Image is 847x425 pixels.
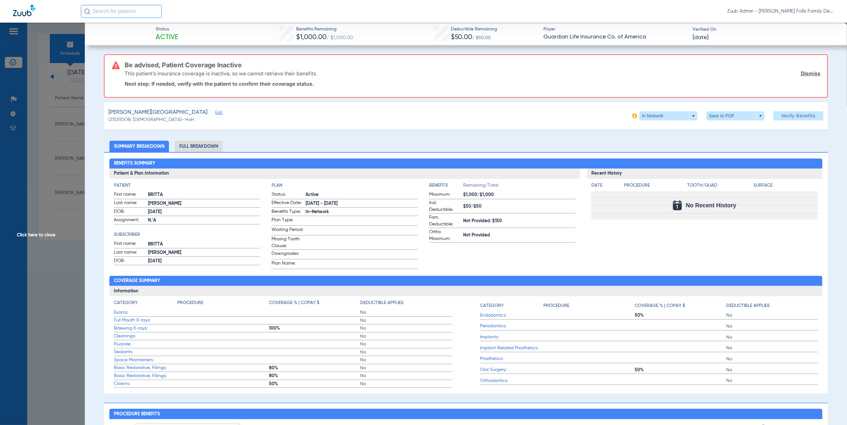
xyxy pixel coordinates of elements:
button: In Network [640,111,697,120]
h4: Deductible Applies [726,302,770,309]
span: Basic Restorative, Fillings: [114,365,177,371]
h3: Information [109,286,822,296]
span: BRITTA [148,241,260,248]
span: No [726,377,818,384]
span: [PERSON_NAME] [148,200,260,207]
span: Zuub Admin - [PERSON_NAME] Falls Family Dentistry [727,8,834,15]
span: Assignment: [114,217,146,224]
li: Summary Breakdown [109,141,169,152]
span: Active [306,191,418,198]
span: Missing Tooth Clause: [272,236,303,249]
app-breakdown-title: Coverage % | Copay $ [269,300,361,309]
span: No [726,345,818,351]
span: In-Network [306,209,418,215]
app-breakdown-title: Benefits [429,182,463,191]
span: No [726,367,818,373]
span: 100% [269,325,361,332]
span: Basic Restorative, Fillings: [114,373,177,379]
span: [PERSON_NAME] [148,249,260,256]
span: No [360,357,452,363]
span: No [726,312,818,319]
span: Endodontics: [480,312,543,319]
span: (23121) DOB: [DEMOGRAPHIC_DATA] - HoH [108,116,194,123]
app-breakdown-title: Procedure [624,182,685,191]
app-breakdown-title: Surface [754,182,818,191]
span: Edit [215,110,221,116]
input: Search for patients [81,5,162,18]
span: DOB: [114,208,146,216]
span: Last name: [114,249,146,257]
h3: Patient & Plan Information [109,169,580,179]
app-breakdown-title: Coverage % | Copay $ [635,300,726,311]
app-breakdown-title: Tooth/Quad [687,182,751,191]
span: Periodontics: [480,323,543,330]
span: Oral Surgery: [480,366,543,373]
span: N/A [148,217,260,224]
span: Effective Date: [272,200,303,207]
span: Plan Name: [272,260,303,269]
span: No [726,334,818,341]
span: No [360,373,452,379]
span: First name: [114,191,146,199]
h4: Category [114,300,138,306]
span: Implants: [480,334,543,341]
app-breakdown-title: Deductible Applies [726,300,818,311]
span: No [360,333,452,340]
app-breakdown-title: Procedure [543,300,635,311]
a: Dismiss [801,70,820,77]
span: No [360,381,452,387]
p: Next step: If needed, verify with the patient to confirm their coverage status. [125,81,821,87]
app-breakdown-title: Category [480,300,543,311]
h4: Coverage % | Copay $ [635,302,685,309]
h4: Subscriber [114,231,260,238]
span: Active [156,33,178,42]
h4: Plan [272,182,418,189]
span: $1,000.00 [296,34,327,41]
span: 50% [635,367,726,373]
span: [DATE] [148,258,260,265]
span: Waiting Period: [272,226,303,235]
span: No [360,341,452,347]
h3: Be advised, Patient Coverage Inactive [125,62,821,68]
p: This patient’s insurance coverage is inactive, so we cannot retrieve their benefits. [125,70,318,77]
h4: Tooth/Quad [687,182,751,189]
span: $1,000/$1,000 [463,191,575,198]
span: No [360,309,452,316]
span: No [360,365,452,371]
span: Verified On [693,26,836,33]
h4: Procedure [177,300,203,306]
img: error-icon [112,61,120,69]
span: Verify Benefits [781,113,816,118]
h4: Date [591,182,619,189]
span: First name: [114,240,146,248]
span: Fluoride: [114,341,177,348]
img: Calendar [673,201,682,210]
h2: Benefits Summary [109,158,822,169]
h3: Recent History [587,169,822,179]
span: Implant Related Prosthetics: [480,345,543,352]
span: Cleanings: [114,333,177,340]
span: Exams: [114,309,177,316]
app-breakdown-title: Deductible Applies [360,300,452,309]
span: Full Mouth X-rays: [114,317,177,324]
img: Zuub Logo [13,5,35,16]
span: Not Provided/$150 [463,218,575,224]
span: $50.00 [451,34,473,41]
span: / $50.00 [473,36,491,40]
span: Crowns: [114,380,177,387]
span: Maximum: [429,191,461,199]
button: Verify Benefits [774,111,823,120]
span: No Recent History [686,202,736,209]
span: Not Provided [463,232,575,239]
h4: Procedure [543,302,569,309]
span: Orthodontics: [480,377,543,384]
li: Full Breakdown [175,141,223,152]
h4: Patient [114,182,260,189]
span: 80% [269,365,361,371]
span: Ortho Maximum: [429,229,461,242]
app-breakdown-title: Date [591,182,619,191]
h2: Coverage Summary [109,276,822,286]
span: DOB: [114,257,146,265]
